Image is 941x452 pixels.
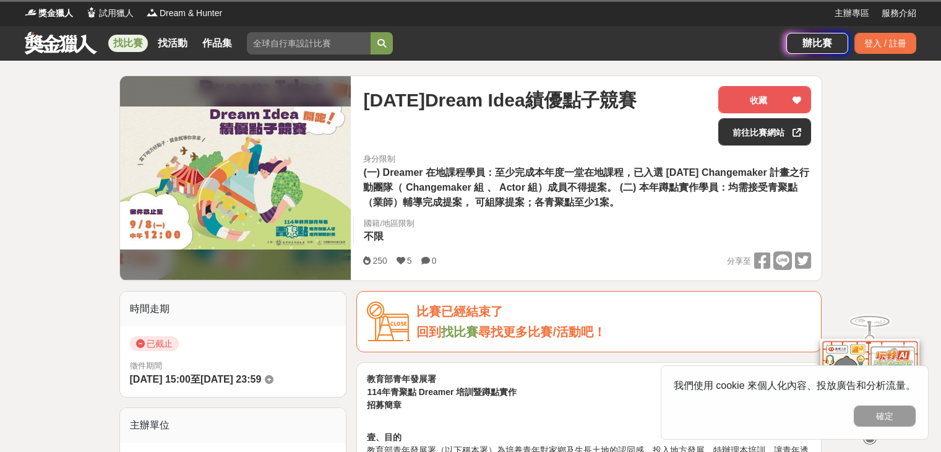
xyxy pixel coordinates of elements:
input: 全球自行車設計比賽 [247,32,371,54]
a: 辦比賽 [786,33,848,54]
span: 至 [191,374,200,385]
a: 找比賽 [108,35,148,52]
span: (一) Dreamer 在地課程學員：至少完成本年度一堂在地課程，已入選 [DATE] Changemaker 計畫之行動團隊（ Changemaker 組 、 Actor 組）成員不得提案。 ... [363,167,809,207]
div: 身分限制 [363,153,811,165]
div: 登入 / 註冊 [854,33,916,54]
span: Dream & Hunter [160,7,222,20]
img: Logo [146,6,158,19]
img: d2146d9a-e6f6-4337-9592-8cefde37ba6b.png [820,339,919,421]
strong: 教育部青年發展署 [367,374,436,384]
strong: 壹、目的 [367,432,402,442]
span: 獎金獵人 [38,7,73,20]
img: Logo [85,6,98,19]
a: 服務介紹 [882,7,916,20]
span: 已截止 [130,336,179,351]
a: 前往比賽網站 [718,118,811,146]
div: 主辦單位 [120,408,346,443]
span: 我們使用 cookie 來個人化內容、投放廣告和分析流量。 [674,380,916,391]
a: 找活動 [153,35,192,52]
span: 試用獵人 [99,7,134,20]
a: Logo獎金獵人 [25,7,73,20]
span: 0 [432,256,437,266]
span: [DATE] 23:59 [200,374,261,385]
a: 主辦專區 [835,7,869,20]
a: 找比賽 [441,325,478,339]
div: 比賽已經結束了 [416,302,811,322]
div: 時間走期 [120,292,346,326]
span: 250 [372,256,387,266]
span: 分享至 [727,252,751,271]
div: 國籍/地區限制 [364,217,415,230]
strong: 招募簡章 [367,400,402,410]
span: 不限 [364,231,384,241]
strong: 114年青聚點 Dreamer 培訓暨蹲點實作 [367,387,517,397]
a: LogoDream & Hunter [146,7,222,20]
span: 5 [407,256,412,266]
a: 作品集 [197,35,237,52]
img: Logo [25,6,37,19]
img: Icon [367,302,410,342]
button: 收藏 [718,86,811,113]
span: 回到 [416,325,441,339]
span: [DATE]Dream Idea績優點子競賽 [363,86,636,114]
button: 確定 [854,406,916,427]
a: Logo試用獵人 [85,7,134,20]
span: 徵件期間 [130,361,162,370]
span: [DATE] 15:00 [130,374,191,385]
span: 尋找更多比賽/活動吧！ [478,325,606,339]
img: Cover Image [120,106,351,250]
